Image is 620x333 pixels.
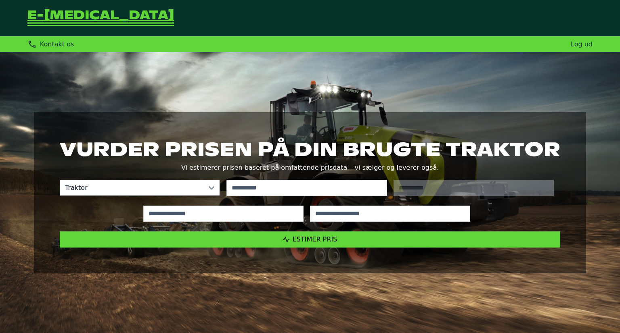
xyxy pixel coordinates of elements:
h1: Vurder prisen på din brugte traktor [60,138,560,160]
span: Kontakt os [40,40,74,48]
p: Vi estimerer prisen baseret på omfattende prisdata – vi sælger og leverer også. [60,162,560,173]
span: Traktor [60,180,203,196]
a: Tilbage til forsiden [27,10,174,27]
button: Estimer pris [60,231,560,248]
div: Kontakt os [27,40,74,49]
span: Estimer pris [293,235,337,243]
a: Log ud [571,40,593,48]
